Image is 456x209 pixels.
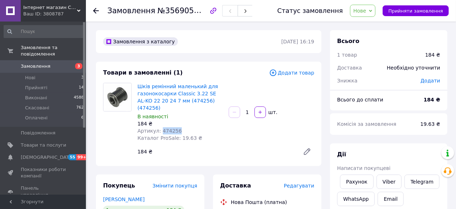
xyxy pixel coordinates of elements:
a: Telegram [404,175,440,189]
div: Статус замовлення [277,7,343,14]
button: Рахунок [340,175,374,189]
a: WhatsApp [337,192,375,206]
div: 184 ₴ [425,51,440,58]
span: 55 [68,154,76,160]
span: Оплачені [25,115,48,121]
b: 184 ₴ [424,97,440,103]
span: 3 [75,63,82,69]
div: Необхідно уточнити [383,60,445,76]
span: №356905784 [157,6,208,15]
button: Email [378,192,404,206]
span: Комісія за замовлення [337,121,397,127]
span: [DEMOGRAPHIC_DATA] [21,154,74,161]
span: Замовлення та повідомлення [21,44,86,57]
a: Viber [377,175,402,189]
span: Змінити покупця [152,183,197,189]
span: Додати товар [269,69,314,77]
div: Замовлення з каталогу [103,37,178,46]
button: Прийняти замовлення [383,5,449,16]
span: Прийняті [25,85,47,91]
a: [PERSON_NAME] [103,196,145,202]
span: Виконані [25,95,47,101]
div: шт. [267,109,278,116]
span: Замовлення [107,6,155,15]
span: Каталог ProSale: 19.63 ₴ [137,135,202,141]
span: 4588 [74,95,84,101]
span: Скасовані [25,105,49,111]
span: Всього до сплати [337,97,383,103]
span: Нове [353,8,366,14]
span: Доставка [220,182,251,189]
span: Редагувати [284,183,314,189]
img: Шків ремінний маленький для газонокосарки Classic 3.22 SE AL-KO 22 20 24 7 мм (474256) (474256) [103,83,131,111]
span: 14 [79,85,84,91]
span: Покупець [103,182,135,189]
span: Доставка [337,65,362,71]
span: Показники роботи компанії [21,166,66,179]
span: 1 товар [337,52,357,58]
div: 184 ₴ [135,147,297,157]
span: Прийняти замовлення [388,8,443,14]
span: Дії [337,151,346,158]
span: Додати [421,78,440,84]
span: Нові [25,75,35,81]
span: Замовлення [21,63,50,70]
span: 99+ [76,154,88,160]
span: Артикул: 474256 [137,128,182,134]
span: Інтернет магазин Струмент [23,4,77,11]
div: Нова Пошта (платна) [229,199,289,206]
span: 19.63 ₴ [421,121,440,127]
div: 184 ₴ [137,120,223,127]
div: Ваш ID: 3808787 [23,11,86,17]
span: Повідомлення [21,130,55,136]
input: Пошук [4,25,84,38]
time: [DATE] 16:19 [281,39,314,44]
span: Товари в замовленні (1) [103,69,183,76]
span: 6 [81,115,84,121]
span: Знижка [337,78,358,84]
div: Повернутися назад [93,7,99,14]
span: Товари та послуги [21,142,66,148]
a: Шків ремінний маленький для газонокосарки Classic 3.22 SE AL-KO 22 20 24 7 мм (474256) (474256) [137,84,218,111]
span: Написати покупцеві [337,165,390,171]
span: Панель управління [21,185,66,198]
span: Всього [337,38,359,44]
span: 762 [76,105,84,111]
a: Редагувати [300,144,314,159]
span: 3 [81,75,84,81]
span: В наявності [137,114,168,119]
